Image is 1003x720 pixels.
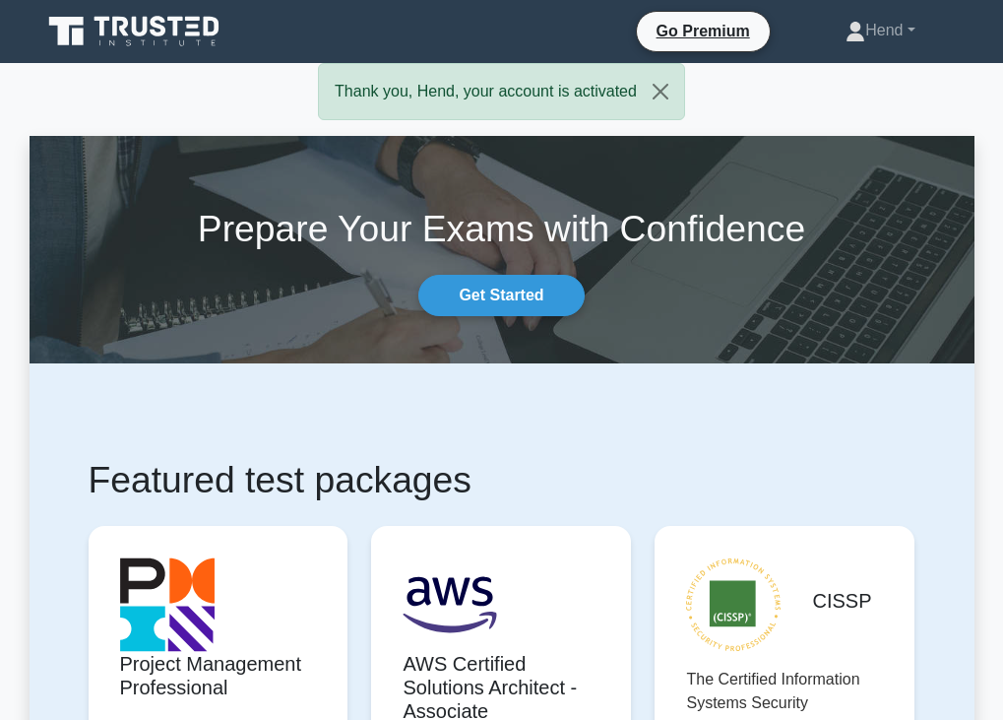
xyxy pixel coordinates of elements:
div: Thank you, Hend, your account is activated [318,63,685,120]
h1: Prepare Your Exams with Confidence [30,207,974,251]
a: Get Started [418,275,584,316]
button: Close [637,64,684,119]
h1: Featured test packages [89,458,915,502]
a: Hend [798,11,962,50]
a: Go Premium [645,19,762,43]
